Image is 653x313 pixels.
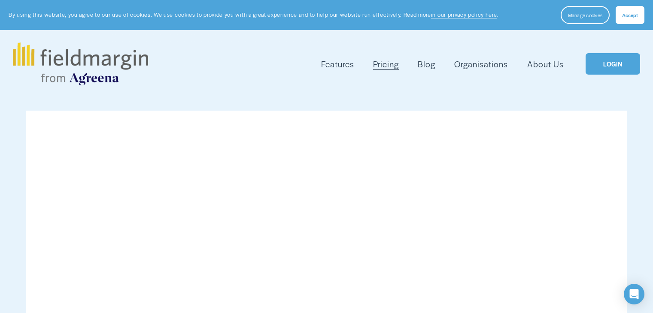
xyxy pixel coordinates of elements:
a: Blog [418,57,435,71]
span: Manage cookies [568,12,602,18]
span: Features [321,58,354,70]
span: Accept [622,12,638,18]
button: Accept [616,6,644,24]
button: Manage cookies [561,6,610,24]
a: in our privacy policy here [431,11,497,18]
a: folder dropdown [321,57,354,71]
a: Pricing [373,57,399,71]
div: Open Intercom Messenger [624,284,644,304]
img: fieldmargin.com [13,42,148,85]
a: LOGIN [586,53,640,75]
a: Organisations [454,57,508,71]
a: About Us [527,57,564,71]
p: By using this website, you agree to our use of cookies. We use cookies to provide you with a grea... [9,11,498,19]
